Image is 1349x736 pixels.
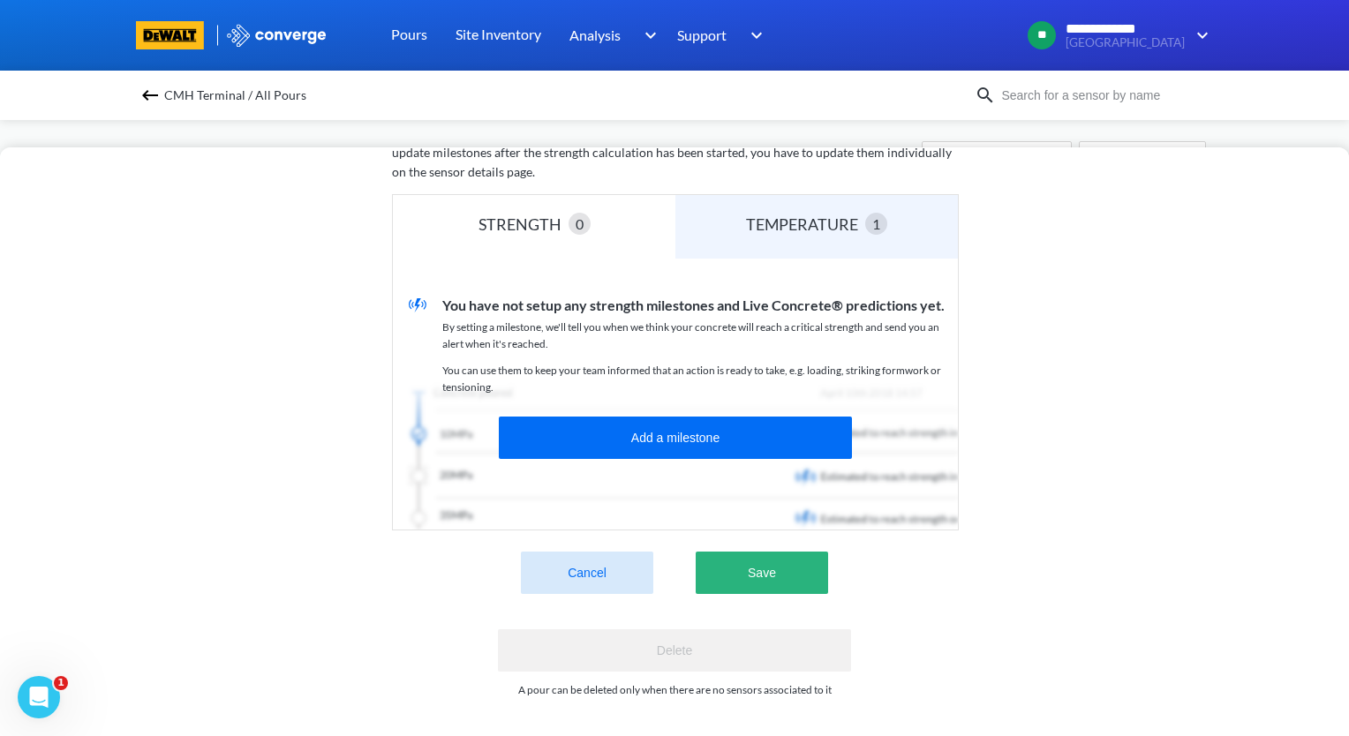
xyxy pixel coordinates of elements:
img: downArrow.svg [1185,25,1213,46]
input: Search for a sensor by name [996,86,1210,105]
img: icon-search.svg [975,85,996,106]
span: CMH Terminal / All Pours [164,83,306,108]
span: Analysis [569,24,621,46]
p: You can use them to keep your team informed that an action is ready to take, e.g. loading, striki... [442,363,958,395]
button: Add a milestone [499,417,852,459]
button: Cancel [521,552,653,594]
div: TEMPERATURE [746,212,865,237]
button: Save [696,552,828,594]
span: 1 [54,676,68,690]
img: downArrow.svg [633,25,661,46]
button: Delete [498,629,851,672]
div: STRENGTH [479,212,569,237]
img: backspace.svg [139,85,161,106]
span: [GEOGRAPHIC_DATA] [1066,36,1185,49]
img: downArrow.svg [739,25,767,46]
p: By setting a milestone, we'll tell you when we think your concrete will reach a critical strength... [442,319,958,352]
span: Support [677,24,727,46]
a: branding logo [136,21,225,49]
p: These milestones will be applied to the individual sensors when they start strength calculation. ... [392,124,957,182]
span: 0 [576,213,584,235]
span: 1 [872,213,880,235]
img: branding logo [136,21,204,49]
iframe: Intercom live chat [18,676,60,718]
span: You have not setup any strength milestones and Live Concrete® predictions yet. [442,297,945,313]
p: A pour can be deleted only when there are no sensors associated to it [518,682,832,699]
img: logo_ewhite.svg [225,24,328,47]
